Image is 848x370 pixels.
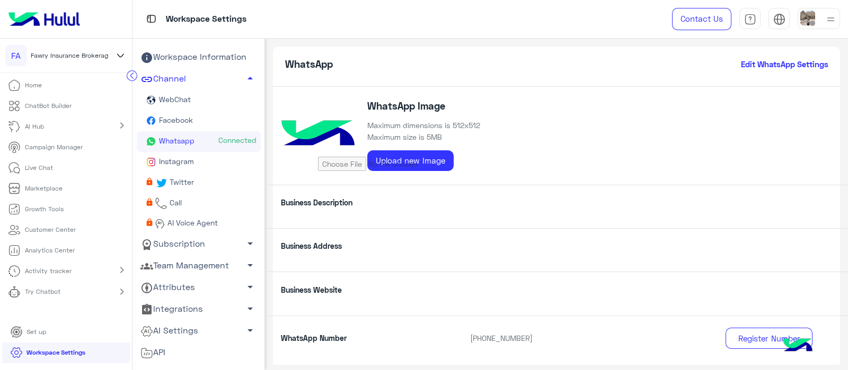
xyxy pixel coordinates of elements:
[726,328,812,349] button: Register Number
[800,11,815,25] img: userImage
[25,204,64,214] p: Growth Tools
[137,299,261,320] a: Integrations
[145,12,158,25] img: tab
[140,346,165,359] span: API
[25,122,44,131] p: AI Hub
[285,58,333,70] h5: WhatsApp
[244,259,257,272] span: arrow_drop_down
[218,135,257,146] span: Connected
[367,131,480,142] p: Maximum size is 5MB
[25,246,75,255] p: Analytics Center
[137,47,261,68] a: Workspace Information
[741,59,828,69] h6: Edit WhatsApp Settings
[273,332,462,344] p: WhatsApp Number
[137,342,261,364] a: API
[25,225,76,234] p: Customer Center
[773,13,785,25] img: tab
[137,214,261,233] a: AI Voice Agent
[157,95,191,104] span: WebChat
[2,322,55,342] a: Set up
[5,45,26,66] div: FA
[25,80,42,90] p: Home
[137,131,261,152] a: WhatsappConnected
[31,51,117,60] span: Fawry Insurance Brokerage`s
[166,12,246,26] p: Workspace Settings
[137,173,261,193] a: Twitter
[167,198,182,207] span: Call
[244,302,257,315] span: arrow_drop_down
[25,101,72,111] p: ChatBot Builder
[157,136,195,145] span: Whatsapp
[273,197,462,208] p: Business Description
[137,320,261,342] a: AI Settings
[2,342,94,363] a: Workspace Settings
[739,8,761,30] a: tab
[25,142,83,152] p: Campaign Manager
[116,264,128,276] mat-icon: chevron_right
[244,281,257,293] span: arrow_drop_down
[116,285,128,298] mat-icon: chevron_right
[137,233,261,255] a: Subscription
[26,348,85,357] p: Workspace Settings
[116,119,128,132] mat-icon: chevron_right
[137,193,261,214] a: Call
[167,177,194,186] span: Twitter
[137,276,261,298] a: Attributes
[157,157,195,166] span: Instagram
[824,13,837,26] img: profile
[25,287,60,296] p: Try Chatbot
[165,218,218,227] span: AI Voice Agent
[4,8,84,30] img: Logo
[672,8,731,30] a: Contact Us
[25,184,63,193] p: Marketplace
[462,332,699,344] p: [PHONE_NUMBER]
[25,266,72,276] p: Activity tracker
[244,237,257,250] span: arrow_drop_down
[244,324,257,337] span: arrow_drop_down
[273,240,462,251] p: Business Address
[25,163,53,173] p: Live Chat
[367,100,480,112] h5: WhatsApp Image
[137,111,261,131] a: Facebook
[157,115,193,124] span: Facebook
[137,90,261,111] a: WebChat
[281,98,355,173] img: Profile picture
[367,120,480,131] span: Maximum dimensions is 512x512
[744,13,756,25] img: tab
[137,68,261,90] a: Channel
[273,284,462,295] p: Business Website
[779,328,816,365] img: hulul-logo.png
[137,255,261,276] a: Team Management
[137,152,261,173] a: Instagram
[26,327,46,337] p: Set up
[244,72,257,85] span: arrow_drop_up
